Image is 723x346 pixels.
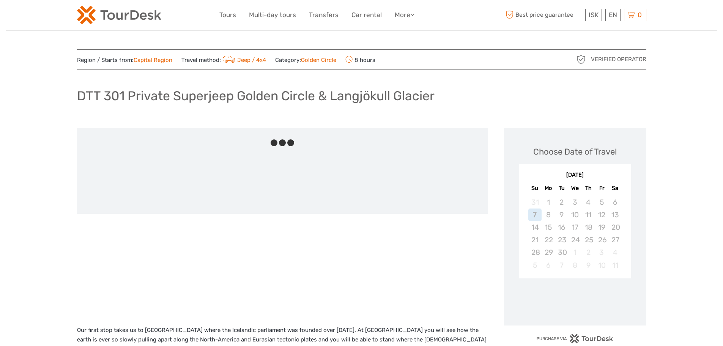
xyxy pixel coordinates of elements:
div: Not available Friday, October 10th, 2025 [595,259,608,272]
div: We [568,183,581,193]
a: Transfers [309,9,339,21]
div: Not available Sunday, September 7th, 2025 [528,209,542,221]
div: Not available Saturday, September 20th, 2025 [608,221,622,234]
img: PurchaseViaTourDesk.png [536,334,613,343]
div: Choose Date of Travel [533,146,617,158]
div: Not available Sunday, August 31st, 2025 [528,196,542,209]
div: Tu [555,183,568,193]
img: 120-15d4194f-c635-41b9-a512-a3cb382bfb57_logo_small.png [77,6,161,24]
div: EN [605,9,621,21]
a: Car rental [351,9,382,21]
div: Not available Monday, September 15th, 2025 [542,221,555,234]
div: Not available Wednesday, September 10th, 2025 [568,209,581,221]
div: Not available Sunday, September 21st, 2025 [528,234,542,246]
div: Mo [542,183,555,193]
div: Not available Thursday, October 2nd, 2025 [582,246,595,259]
div: Not available Thursday, September 11th, 2025 [582,209,595,221]
div: Not available Friday, September 26th, 2025 [595,234,608,246]
a: Capital Region [134,57,172,63]
a: Jeep / 4x4 [221,57,266,63]
img: verified_operator_grey_128.png [575,54,587,66]
span: Travel method: [181,54,266,65]
div: Not available Saturday, September 6th, 2025 [608,196,622,209]
div: Not available Thursday, October 9th, 2025 [582,259,595,272]
div: Loading... [573,298,578,303]
span: ISK [589,11,599,19]
span: Region / Starts from: [77,56,172,64]
div: Sa [608,183,622,193]
div: Not available Sunday, September 28th, 2025 [528,246,542,259]
div: month 2025-09 [521,196,628,272]
a: Tours [219,9,236,21]
div: Not available Tuesday, September 9th, 2025 [555,209,568,221]
span: Verified Operator [591,55,646,63]
div: Not available Thursday, September 25th, 2025 [582,234,595,246]
div: Not available Thursday, September 18th, 2025 [582,221,595,234]
span: 0 [636,11,643,19]
a: Multi-day tours [249,9,296,21]
a: Golden Circle [301,57,336,63]
div: Th [582,183,595,193]
div: Fr [595,183,608,193]
div: Not available Sunday, September 14th, 2025 [528,221,542,234]
div: Not available Wednesday, October 8th, 2025 [568,259,581,272]
div: Not available Saturday, September 27th, 2025 [608,234,622,246]
div: Not available Wednesday, October 1st, 2025 [568,246,581,259]
div: Not available Monday, September 1st, 2025 [542,196,555,209]
div: Su [528,183,542,193]
div: Not available Thursday, September 4th, 2025 [582,196,595,209]
span: Category: [275,56,336,64]
div: Not available Tuesday, October 7th, 2025 [555,259,568,272]
div: [DATE] [519,171,631,179]
div: Not available Tuesday, September 23rd, 2025 [555,234,568,246]
div: Not available Wednesday, September 3rd, 2025 [568,196,581,209]
div: Not available Friday, September 19th, 2025 [595,221,608,234]
div: Not available Saturday, September 13th, 2025 [608,209,622,221]
div: Not available Monday, September 29th, 2025 [542,246,555,259]
span: Best price guarantee [504,9,583,21]
a: More [395,9,414,21]
div: Not available Saturday, October 4th, 2025 [608,246,622,259]
div: Not available Tuesday, September 2nd, 2025 [555,196,568,209]
div: Not available Friday, September 5th, 2025 [595,196,608,209]
div: Not available Sunday, October 5th, 2025 [528,259,542,272]
div: Not available Tuesday, September 30th, 2025 [555,246,568,259]
div: Not available Friday, October 3rd, 2025 [595,246,608,259]
div: Not available Wednesday, September 24th, 2025 [568,234,581,246]
div: Not available Tuesday, September 16th, 2025 [555,221,568,234]
div: Not available Monday, September 8th, 2025 [542,209,555,221]
div: Not available Wednesday, September 17th, 2025 [568,221,581,234]
div: Not available Monday, September 22nd, 2025 [542,234,555,246]
div: Not available Monday, October 6th, 2025 [542,259,555,272]
div: Not available Friday, September 12th, 2025 [595,209,608,221]
div: Not available Saturday, October 11th, 2025 [608,259,622,272]
span: 8 hours [345,54,375,65]
h1: DTT 301 Private Superjeep Golden Circle & Langjökull Glacier [77,88,435,104]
